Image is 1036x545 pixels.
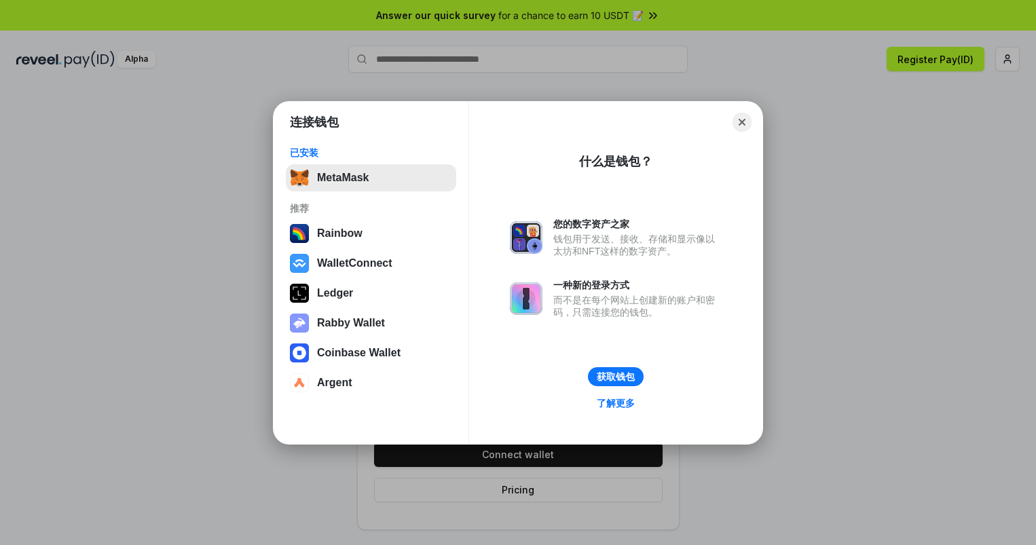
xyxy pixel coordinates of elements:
img: svg+xml,%3Csvg%20xmlns%3D%22http%3A%2F%2Fwww.w3.org%2F2000%2Fsvg%22%20fill%3D%22none%22%20viewBox... [290,314,309,333]
div: 钱包用于发送、接收、存储和显示像以太坊和NFT这样的数字资产。 [553,233,722,257]
img: svg+xml,%3Csvg%20width%3D%2228%22%20height%3D%2228%22%20viewBox%3D%220%200%2028%2028%22%20fill%3D... [290,343,309,362]
button: Ledger [286,280,456,307]
div: WalletConnect [317,257,392,269]
button: Rabby Wallet [286,309,456,337]
img: svg+xml,%3Csvg%20width%3D%2228%22%20height%3D%2228%22%20viewBox%3D%220%200%2028%2028%22%20fill%3D... [290,373,309,392]
img: svg+xml,%3Csvg%20xmlns%3D%22http%3A%2F%2Fwww.w3.org%2F2000%2Fsvg%22%20fill%3D%22none%22%20viewBox... [510,282,542,315]
div: 而不是在每个网站上创建新的账户和密码，只需连接您的钱包。 [553,294,722,318]
button: 获取钱包 [588,367,644,386]
div: 了解更多 [597,397,635,409]
button: MetaMask [286,164,456,191]
button: Close [733,113,752,132]
div: MetaMask [317,172,369,184]
img: svg+xml,%3Csvg%20width%3D%22120%22%20height%3D%22120%22%20viewBox%3D%220%200%20120%20120%22%20fil... [290,224,309,243]
button: Argent [286,369,456,396]
img: svg+xml,%3Csvg%20xmlns%3D%22http%3A%2F%2Fwww.w3.org%2F2000%2Fsvg%22%20width%3D%2228%22%20height%3... [290,284,309,303]
button: Rainbow [286,220,456,247]
img: svg+xml,%3Csvg%20fill%3D%22none%22%20height%3D%2233%22%20viewBox%3D%220%200%2035%2033%22%20width%... [290,168,309,187]
img: svg+xml,%3Csvg%20width%3D%2228%22%20height%3D%2228%22%20viewBox%3D%220%200%2028%2028%22%20fill%3D... [290,254,309,273]
button: WalletConnect [286,250,456,277]
div: 一种新的登录方式 [553,279,722,291]
div: Coinbase Wallet [317,347,401,359]
img: svg+xml,%3Csvg%20xmlns%3D%22http%3A%2F%2Fwww.w3.org%2F2000%2Fsvg%22%20fill%3D%22none%22%20viewBox... [510,221,542,254]
div: Argent [317,377,352,389]
div: 什么是钱包？ [579,153,652,170]
h1: 连接钱包 [290,114,339,130]
div: 已安装 [290,147,452,159]
div: Rainbow [317,227,363,240]
div: 您的数字资产之家 [553,218,722,230]
div: Ledger [317,287,353,299]
div: Rabby Wallet [317,317,385,329]
a: 了解更多 [589,394,643,412]
button: Coinbase Wallet [286,339,456,367]
div: 推荐 [290,202,452,214]
div: 获取钱包 [597,371,635,383]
